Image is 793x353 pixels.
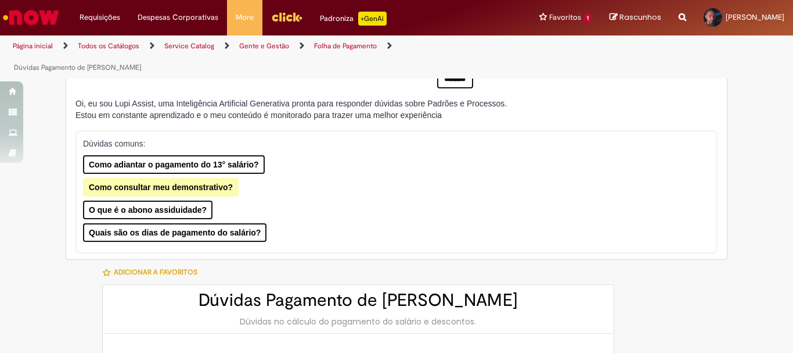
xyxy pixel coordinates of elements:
[83,178,239,197] button: Como consultar meu demonstrativo?
[83,223,266,242] button: Quais são os dias de pagamento do salário?
[102,260,204,284] button: Adicionar a Favoritos
[320,12,387,26] div: Padroniza
[271,8,302,26] img: click_logo_yellow_360x200.png
[138,12,218,23] span: Despesas Corporativas
[114,316,602,327] div: Dúvidas no cálculo do pagamento do salário e descontos.
[583,13,592,23] span: 1
[239,41,289,51] a: Gente e Gestão
[80,12,120,23] span: Requisições
[83,138,701,149] p: Dúvidas comuns:
[78,41,139,51] a: Todos os Catálogos
[83,155,265,174] button: Como adiantar o pagamento do 13° salário?
[14,63,141,72] a: Dúvidas Pagamento de [PERSON_NAME]
[75,98,507,121] div: Oi, eu sou Lupi Assist, uma Inteligência Artificial Generativa pronta para responder dúvidas sobr...
[358,12,387,26] p: +GenAi
[549,12,581,23] span: Favoritos
[114,291,602,310] h2: Dúvidas Pagamento de [PERSON_NAME]
[164,41,214,51] a: Service Catalog
[726,12,784,22] span: [PERSON_NAME]
[1,6,61,29] img: ServiceNow
[314,41,377,51] a: Folha de Pagamento
[619,12,661,23] span: Rascunhos
[83,201,212,219] button: O que é o abono assiduidade?
[114,268,197,277] span: Adicionar a Favoritos
[610,12,661,23] a: Rascunhos
[9,35,520,79] ul: Trilhas de página
[13,41,53,51] a: Página inicial
[236,12,254,23] span: More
